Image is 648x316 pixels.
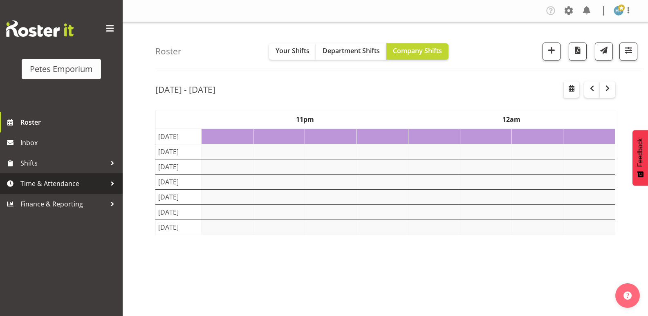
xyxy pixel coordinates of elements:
span: Your Shifts [276,46,309,55]
h2: [DATE] - [DATE] [155,84,215,95]
button: Filter Shifts [619,43,637,61]
img: Rosterit website logo [6,20,74,37]
button: Feedback - Show survey [632,130,648,186]
button: Download a PDF of the roster according to the set date range. [569,43,587,61]
span: Inbox [20,137,119,149]
span: Finance & Reporting [20,198,106,210]
div: Petes Emporium [30,63,93,75]
span: Feedback [637,138,644,167]
th: 12am [408,110,615,129]
button: Department Shifts [316,43,386,60]
span: Time & Attendance [20,177,106,190]
button: Select a specific date within the roster. [564,81,579,98]
img: help-xxl-2.png [623,291,632,300]
td: [DATE] [156,144,202,159]
span: Department Shifts [323,46,380,55]
h4: Roster [155,47,182,56]
td: [DATE] [156,129,202,144]
th: 11pm [202,110,408,129]
td: [DATE] [156,204,202,220]
button: Send a list of all shifts for the selected filtered period to all rostered employees. [595,43,613,61]
span: Shifts [20,157,106,169]
td: [DATE] [156,174,202,189]
td: [DATE] [156,189,202,204]
td: [DATE] [156,220,202,235]
button: Company Shifts [386,43,448,60]
td: [DATE] [156,159,202,174]
img: helena-tomlin701.jpg [614,6,623,16]
button: Add a new shift [543,43,561,61]
span: Company Shifts [393,46,442,55]
span: Roster [20,116,119,128]
button: Your Shifts [269,43,316,60]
